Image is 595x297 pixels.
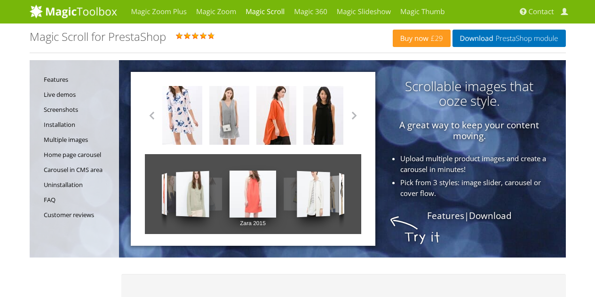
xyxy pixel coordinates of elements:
h1: Magic Scroll for PrestaShop [30,31,166,43]
img: MagicToolbox.com - Image tools for your website [30,4,117,18]
a: Multiple images [44,132,114,147]
a: Customer reviews [44,207,114,222]
a: DownloadPrestaShop module [452,30,566,47]
p: | [119,211,547,221]
a: Uninstallation [44,177,114,192]
div: Rating: 5.0 ( ) [30,31,393,46]
a: Carousel in CMS area [44,162,114,177]
a: Live demos [44,87,114,102]
p: A great way to keep your content moving. [119,120,547,141]
a: Installation [44,117,114,132]
span: PrestaShop module [493,35,558,42]
h3: Scrollable images that ooze style. [119,79,547,108]
a: Features [427,210,464,222]
a: Screenshots [44,102,114,117]
a: Download [469,210,512,222]
a: FAQ [44,192,114,207]
span: Contact [529,7,554,16]
span: £29 [428,35,443,42]
a: Zara 2015 [230,154,277,234]
a: Home page carousel [44,147,114,162]
a: Features [44,72,114,87]
a: Buy now£29 [393,30,451,47]
span: Zara 2015 [240,218,266,229]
